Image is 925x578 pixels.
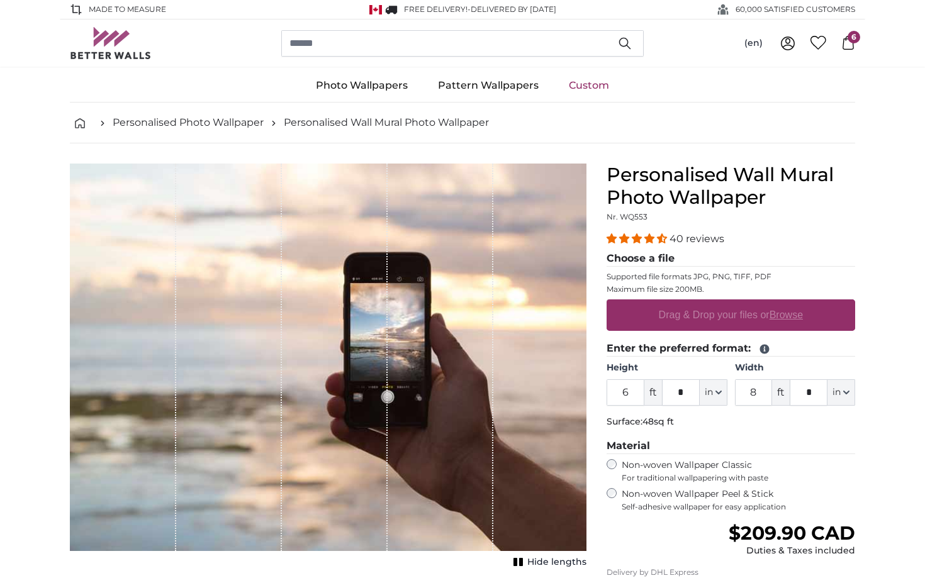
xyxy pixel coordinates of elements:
h1: Personalised Wall Mural Photo Wallpaper [607,164,855,209]
p: Maximum file size 200MB. [607,284,855,294]
span: 4.38 stars [607,233,670,245]
button: in [700,379,727,406]
span: Nr. WQ553 [607,212,647,221]
legend: Enter the preferred format: [607,341,855,357]
label: Non-woven Wallpaper Peel & Stick [622,488,855,512]
label: Height [607,362,727,374]
a: Custom [554,69,624,102]
legend: Material [607,438,855,454]
div: 1 of 1 [70,164,586,571]
span: in [705,386,713,399]
span: $209.90 CAD [729,521,855,545]
span: ft [772,379,790,406]
a: Personalised Wall Mural Photo Wallpaper [284,115,489,130]
span: Hide lengths [527,556,586,569]
span: Made to Measure [89,4,166,15]
label: Width [735,362,855,374]
a: Photo Wallpapers [301,69,423,102]
span: ft [644,379,662,406]
span: Delivered by [DATE] [471,4,556,14]
p: Surface: [607,416,855,428]
p: Supported file formats JPG, PNG, TIFF, PDF [607,272,855,282]
button: in [827,379,855,406]
legend: Choose a file [607,251,855,267]
button: Hide lengths [510,553,586,571]
a: Personalised Photo Wallpaper [113,115,264,130]
img: Canada [369,5,382,14]
div: Duties & Taxes included [729,545,855,557]
label: Non-woven Wallpaper Classic [622,459,855,483]
span: 6 [848,31,860,43]
span: 40 reviews [670,233,724,245]
img: Betterwalls [70,27,152,59]
span: - [468,4,556,14]
span: Self-adhesive wallpaper for easy application [622,502,855,512]
button: (en) [734,32,773,55]
nav: breadcrumbs [70,103,855,143]
span: 48sq ft [642,416,674,427]
span: For traditional wallpapering with paste [622,473,855,483]
span: 60,000 SATISFIED CUSTOMERS [736,4,855,15]
p: Delivery by DHL Express [607,567,855,577]
a: Pattern Wallpapers [423,69,554,102]
span: in [832,386,841,399]
span: FREE delivery! [404,4,468,14]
